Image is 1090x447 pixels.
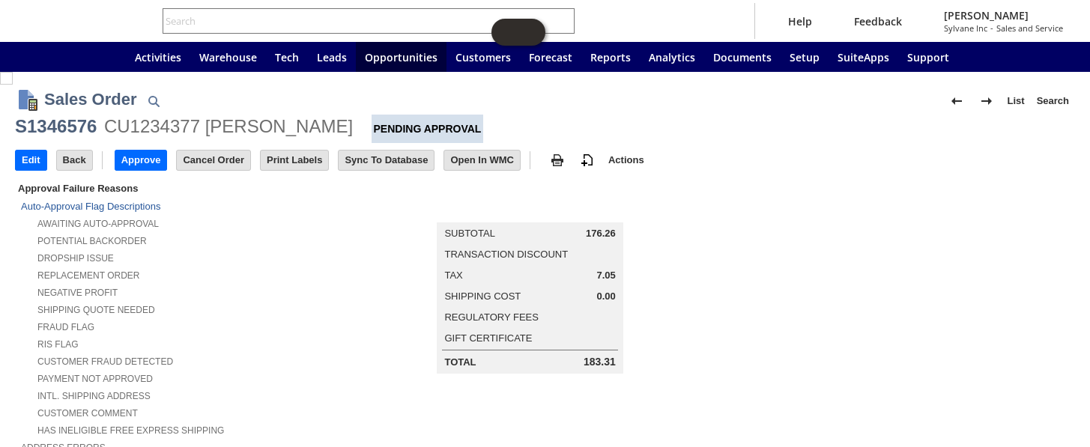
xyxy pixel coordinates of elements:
a: Search [1031,89,1075,113]
svg: Shortcuts [63,48,81,66]
img: print.svg [548,151,566,169]
span: Customers [455,50,511,64]
svg: Home [99,48,117,66]
span: Opportunities [365,50,437,64]
span: Help [788,14,812,28]
span: Leads [317,50,347,64]
input: Search [163,12,554,30]
a: Warehouse [190,42,266,72]
span: Support [907,50,949,64]
a: Gift Certificate [444,332,532,344]
input: Back [57,150,92,170]
a: Analytics [640,42,704,72]
span: [PERSON_NAME] [944,8,1063,22]
a: Auto-Approval Flag Descriptions [21,201,160,212]
a: Dropship Issue [37,253,114,264]
span: Feedback [854,14,902,28]
div: CU1234377 [PERSON_NAME] [104,115,353,139]
caption: Summary [437,198,623,222]
a: Shipping Cost [444,291,521,302]
span: Activities [135,50,181,64]
a: Activities [126,42,190,72]
span: Oracle Guided Learning Widget. To move around, please hold and drag [518,19,545,46]
h1: Sales Order [44,87,137,112]
a: Fraud Flag [37,322,94,332]
a: Shipping Quote Needed [37,305,155,315]
a: Intl. Shipping Address [37,391,151,401]
span: SuiteApps [838,50,889,64]
a: Customer Fraud Detected [37,356,173,367]
input: Cancel Order [177,150,250,170]
a: Potential Backorder [37,236,147,246]
a: Subtotal [444,228,494,239]
input: Edit [16,150,46,170]
a: Setup [781,42,829,72]
input: Approve [115,150,167,170]
span: 0.00 [596,291,615,302]
a: Awaiting Auto-Approval [37,219,159,229]
div: Pending Approval [372,115,484,143]
span: Setup [790,50,820,64]
div: S1346576 [15,115,97,139]
a: Tax [444,270,462,281]
input: Print Labels [261,150,328,170]
a: Regulatory Fees [444,311,538,323]
a: List [1002,89,1031,113]
span: Documents [713,50,772,64]
a: Replacement Order [37,270,139,281]
span: Sylvane Inc [944,22,987,34]
span: 183.31 [584,356,616,368]
svg: Search [554,12,572,30]
a: Documents [704,42,781,72]
a: Has Ineligible Free Express Shipping [37,425,224,436]
a: Customer Comment [37,408,138,419]
a: SuiteApps [829,42,898,72]
svg: Recent Records [27,48,45,66]
a: Support [898,42,958,72]
iframe: Click here to launch Oracle Guided Learning Help Panel [491,19,545,46]
div: Approval Failure Reasons [15,180,339,197]
a: Opportunities [356,42,446,72]
img: Previous [948,92,966,110]
img: Quick Find [145,92,163,110]
span: 7.05 [596,270,615,282]
a: Forecast [520,42,581,72]
a: Total [444,356,476,368]
span: Analytics [649,50,695,64]
a: Actions [602,154,650,165]
a: Recent Records [18,42,54,72]
span: Reports [590,50,631,64]
a: Customers [446,42,520,72]
input: Sync To Database [339,150,434,170]
span: Tech [275,50,299,64]
a: RIS flag [37,339,79,350]
span: Sales and Service [996,22,1063,34]
a: Negative Profit [37,288,118,298]
span: - [990,22,993,34]
a: Leads [308,42,356,72]
a: Transaction Discount [444,249,568,260]
span: Warehouse [199,50,257,64]
a: Tech [266,42,308,72]
div: Shortcuts [54,42,90,72]
span: 176.26 [586,228,616,240]
img: add-record.svg [578,151,596,169]
input: Open In WMC [444,150,520,170]
span: Forecast [529,50,572,64]
a: Payment not approved [37,374,153,384]
a: Home [90,42,126,72]
img: Next [978,92,996,110]
a: Reports [581,42,640,72]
